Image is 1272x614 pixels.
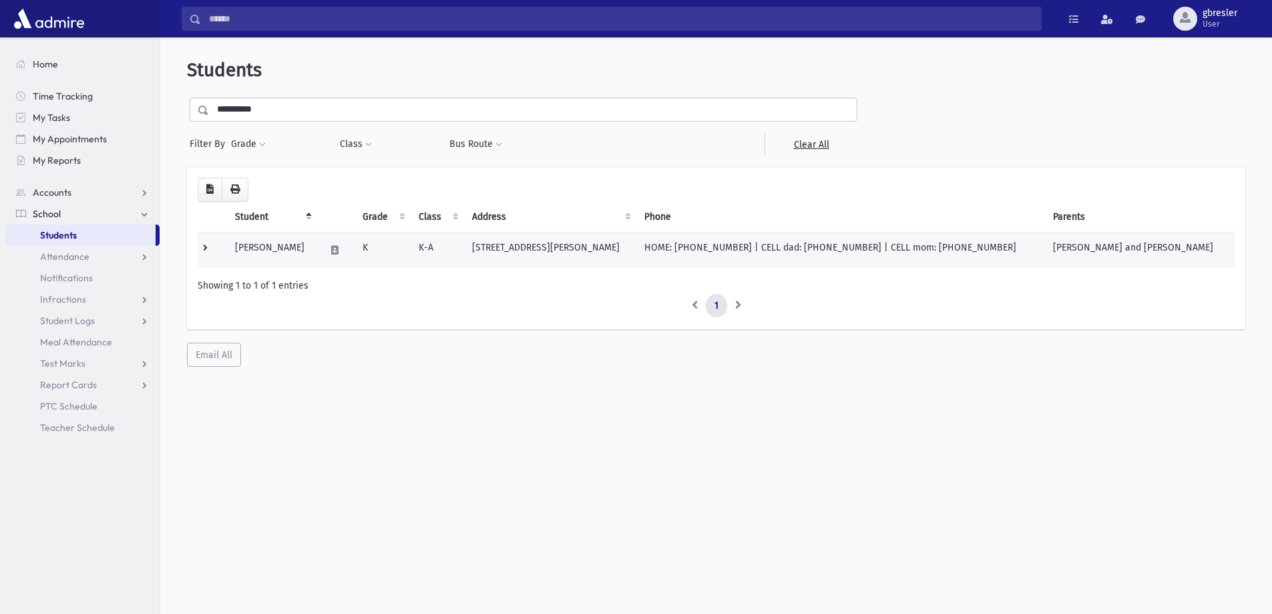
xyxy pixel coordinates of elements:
a: Report Cards [5,374,160,396]
span: Students [187,59,262,81]
span: Accounts [33,186,71,198]
th: Grade: activate to sort column ascending [355,202,411,233]
span: Time Tracking [33,90,93,102]
th: Address: activate to sort column ascending [464,202,636,233]
span: Teacher Schedule [40,422,115,434]
span: My Reports [33,154,81,166]
td: [PERSON_NAME] and [PERSON_NAME] [1045,232,1235,268]
a: Time Tracking [5,86,160,107]
a: Infractions [5,289,160,310]
td: [PERSON_NAME] [227,232,317,268]
th: Phone [636,202,1045,233]
span: Student Logs [40,315,95,327]
td: [STREET_ADDRESS][PERSON_NAME] [464,232,636,268]
th: Class: activate to sort column ascending [411,202,464,233]
span: User [1203,19,1237,29]
a: School [5,203,160,224]
a: Student Logs [5,310,160,331]
button: Class [339,132,373,156]
a: Clear All [765,132,857,156]
span: Notifications [40,272,93,284]
span: Attendance [40,251,89,263]
span: Filter By [190,137,230,151]
th: Student: activate to sort column descending [227,202,317,233]
a: My Appointments [5,128,160,150]
th: Parents [1045,202,1235,233]
button: Bus Route [449,132,503,156]
a: Notifications [5,267,160,289]
a: My Reports [5,150,160,171]
a: Students [5,224,156,246]
span: Infractions [40,293,86,305]
span: Test Marks [40,357,85,369]
div: Showing 1 to 1 of 1 entries [198,279,1235,293]
a: Meal Attendance [5,331,160,353]
button: Grade [230,132,266,156]
a: PTC Schedule [5,396,160,417]
span: Report Cards [40,379,97,391]
a: Test Marks [5,353,160,374]
td: HOME: [PHONE_NUMBER] | CELL dad: [PHONE_NUMBER] | CELL mom: [PHONE_NUMBER] [636,232,1045,268]
td: K [355,232,411,268]
a: Attendance [5,246,160,267]
td: K-A [411,232,464,268]
span: My Appointments [33,133,107,145]
input: Search [201,7,1041,31]
span: PTC Schedule [40,400,97,412]
a: Teacher Schedule [5,417,160,438]
button: CSV [198,178,222,202]
span: Home [33,58,58,70]
span: School [33,208,61,220]
span: gbresler [1203,8,1237,19]
button: Print [222,178,248,202]
span: My Tasks [33,112,70,124]
button: Email All [187,343,241,367]
a: My Tasks [5,107,160,128]
a: 1 [706,294,727,318]
a: Accounts [5,182,160,203]
img: AdmirePro [11,5,87,32]
span: Students [40,229,77,241]
span: Meal Attendance [40,336,112,348]
a: Home [5,53,160,75]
